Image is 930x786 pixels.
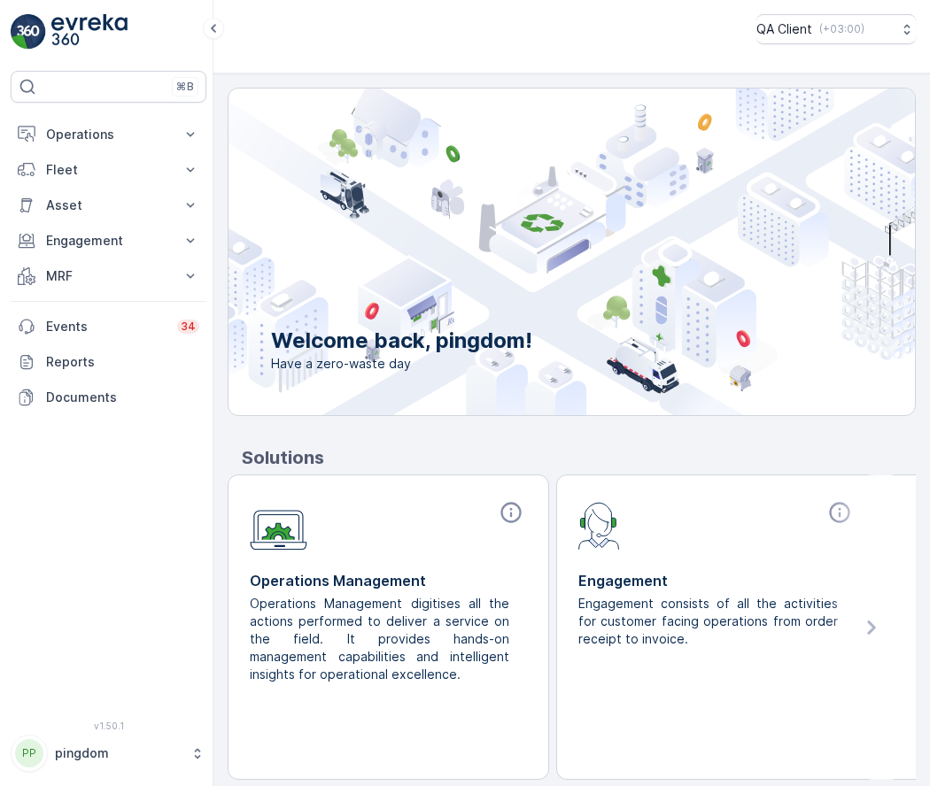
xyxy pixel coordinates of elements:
p: pingdom [55,744,182,762]
p: 34 [181,320,196,334]
img: logo_light-DOdMpM7g.png [51,14,128,50]
span: Have a zero-waste day [271,355,532,373]
p: Engagement [46,232,171,250]
p: Fleet [46,161,171,179]
p: Reports [46,353,199,371]
button: Operations [11,117,206,152]
button: PPpingdom [11,735,206,772]
a: Events34 [11,309,206,344]
img: module-icon [250,500,307,551]
img: module-icon [578,500,620,550]
img: city illustration [149,89,915,415]
span: v 1.50.1 [11,720,206,731]
p: Operations Management [250,570,527,591]
p: Engagement [578,570,856,591]
p: Welcome back, pingdom! [271,327,532,355]
button: MRF [11,258,206,294]
p: ⌘B [176,80,194,94]
p: Solutions [242,444,916,471]
p: ( +03:00 ) [819,22,864,36]
p: Asset [46,196,171,214]
button: Fleet [11,152,206,188]
button: Engagement [11,223,206,258]
p: Operations Management digitises all the actions performed to deliver a service on the field. It p... [250,595,513,683]
button: Asset [11,188,206,223]
p: Events [46,318,167,335]
p: Engagement consists of all the activities for customer facing operations from order receipt to in... [578,595,841,648]
a: Reports [11,344,206,380]
a: Documents [11,380,206,415]
img: logo [11,14,46,50]
p: Operations [46,126,171,143]
div: PP [15,739,43,767]
p: MRF [46,267,171,285]
button: QA Client(+03:00) [756,14,916,44]
p: Documents [46,389,199,406]
p: QA Client [756,20,812,38]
